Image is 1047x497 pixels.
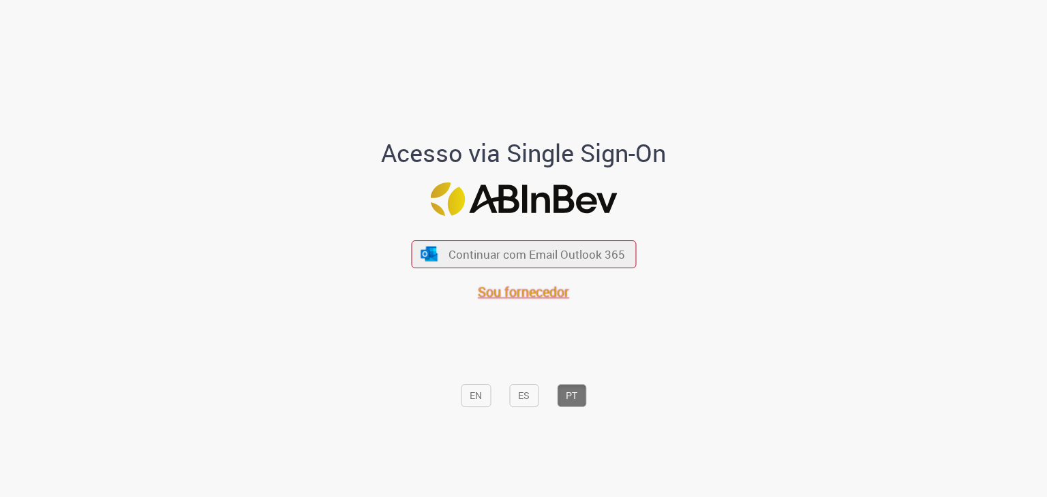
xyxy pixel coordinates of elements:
[509,384,538,407] button: ES
[420,247,439,261] img: ícone Azure/Microsoft 360
[335,140,713,167] h1: Acesso via Single Sign-On
[430,182,617,216] img: Logo ABInBev
[478,283,569,301] a: Sou fornecedor
[557,384,586,407] button: PT
[461,384,491,407] button: EN
[449,246,625,262] span: Continuar com Email Outlook 365
[411,240,636,268] button: ícone Azure/Microsoft 360 Continuar com Email Outlook 365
